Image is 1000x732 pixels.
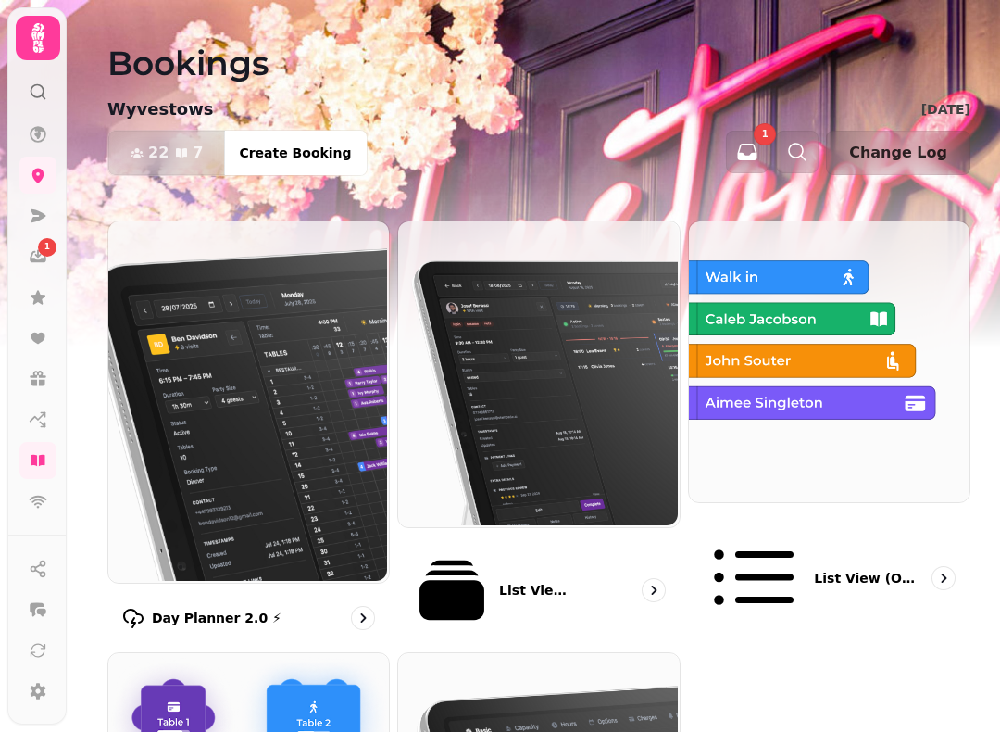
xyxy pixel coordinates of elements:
svg: go to [934,569,953,587]
span: 1 [762,130,769,139]
svg: go to [644,581,663,599]
span: Change Log [849,145,947,160]
span: 22 [148,145,169,160]
span: Create Booking [239,146,351,159]
img: List view (Old - going soon) [687,220,968,500]
p: [DATE] [921,100,970,119]
button: 227 [108,131,225,175]
a: List View 2.0 ⚡ (New)List View 2.0 ⚡ (New) [397,221,680,645]
p: Day Planner 2.0 ⚡ [152,609,281,627]
button: Create Booking [224,131,366,175]
a: List view (Old - going soon)List view (Old - going soon) [688,221,970,645]
img: List View 2.0 ⚡ (New) [396,220,677,525]
p: List View 2.0 ⚡ (New) [499,581,575,599]
span: 7 [193,145,203,160]
span: 1 [44,241,50,254]
p: List view (Old - going soon) [814,569,915,587]
a: Day Planner 2.0 ⚡Day Planner 2.0 ⚡ [107,221,390,645]
p: Wyvestows [107,96,214,122]
a: 1 [19,238,56,275]
svg: go to [354,609,372,627]
img: Day Planner 2.0 ⚡ [106,220,387,581]
button: Change Log [826,131,970,175]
